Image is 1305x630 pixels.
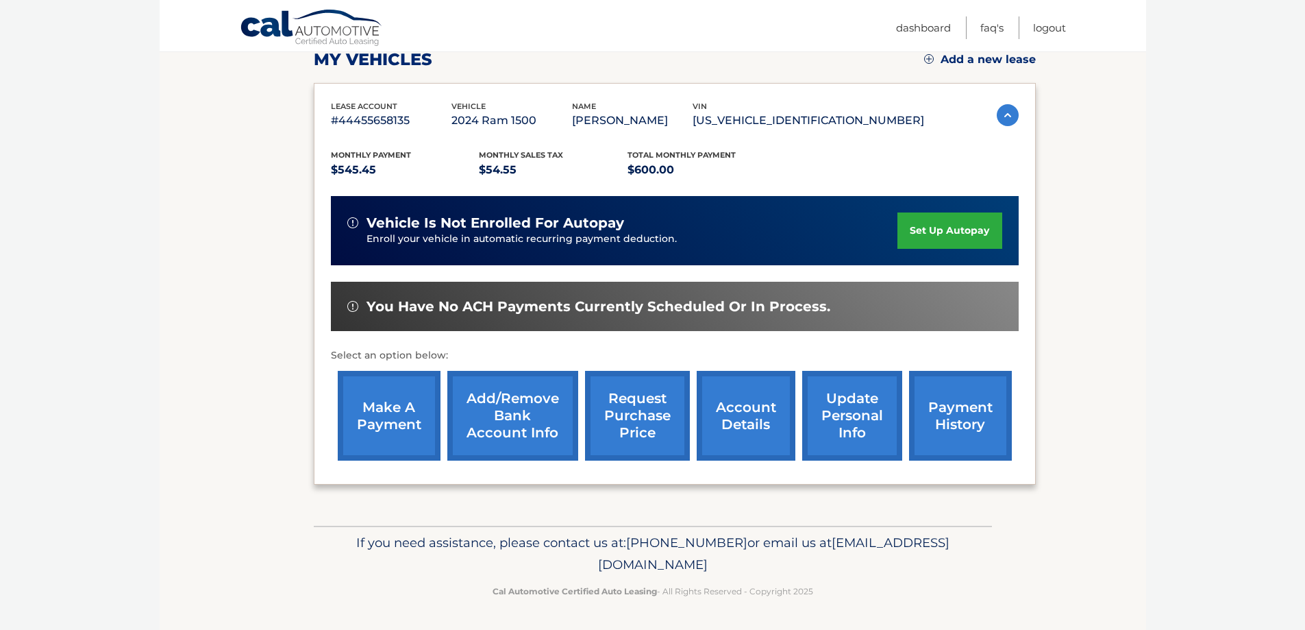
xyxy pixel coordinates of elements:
a: make a payment [338,371,440,461]
h2: my vehicles [314,49,432,70]
a: Cal Automotive [240,9,384,49]
span: Monthly sales Tax [479,150,563,160]
span: vehicle [451,101,486,111]
a: Dashboard [896,16,951,39]
p: If you need assistance, please contact us at: or email us at [323,532,983,576]
span: vehicle is not enrolled for autopay [366,215,624,232]
p: $600.00 [627,160,776,180]
p: $54.55 [479,160,627,180]
p: #44455658135 [331,111,451,130]
span: vin [693,101,707,111]
p: $545.45 [331,160,480,180]
strong: Cal Automotive Certified Auto Leasing [493,586,657,596]
a: Logout [1033,16,1066,39]
img: alert-white.svg [347,301,358,312]
span: Monthly Payment [331,150,411,160]
a: FAQ's [980,16,1004,39]
a: update personal info [802,371,902,461]
a: payment history [909,371,1012,461]
span: [EMAIL_ADDRESS][DOMAIN_NAME] [598,535,949,572]
span: You have no ACH payments currently scheduled or in process. [366,298,830,315]
a: request purchase price [585,371,690,461]
p: [PERSON_NAME] [572,111,693,130]
img: accordion-active.svg [997,104,1019,126]
p: Select an option below: [331,348,1019,364]
p: Enroll your vehicle in automatic recurring payment deduction. [366,232,898,247]
p: 2024 Ram 1500 [451,111,572,130]
span: name [572,101,596,111]
span: [PHONE_NUMBER] [626,535,747,550]
a: Add/Remove bank account info [447,371,578,461]
a: set up autopay [897,213,1002,249]
a: account details [697,371,795,461]
a: Add a new lease [924,53,1036,66]
span: Total Monthly Payment [627,150,736,160]
p: [US_VEHICLE_IDENTIFICATION_NUMBER] [693,111,924,130]
img: alert-white.svg [347,217,358,228]
span: lease account [331,101,397,111]
img: add.svg [924,54,934,64]
p: - All Rights Reserved - Copyright 2025 [323,584,983,598]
